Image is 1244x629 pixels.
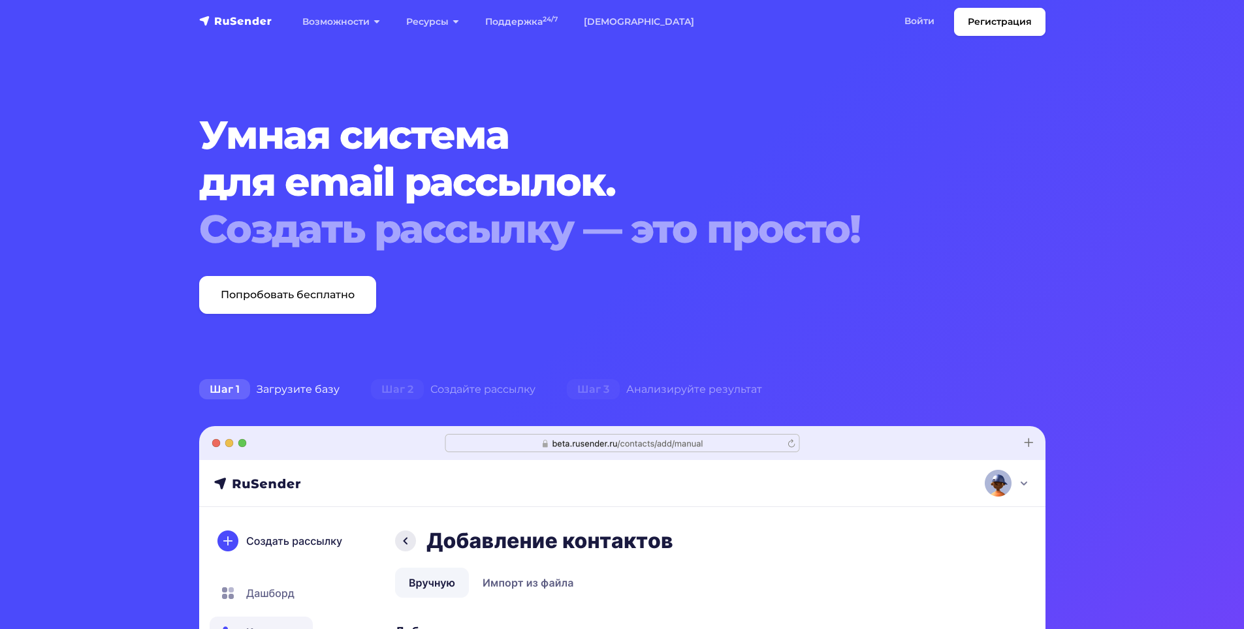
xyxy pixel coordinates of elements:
a: Возможности [289,8,393,35]
a: Ресурсы [393,8,472,35]
a: Поддержка24/7 [472,8,571,35]
div: Создать рассылку — это просто! [199,206,974,253]
span: Шаг 2 [371,379,424,400]
sup: 24/7 [543,15,558,23]
span: Шаг 1 [199,379,250,400]
a: Попробовать бесплатно [199,276,376,314]
span: Шаг 3 [567,379,620,400]
div: Загрузите базу [183,376,355,403]
a: Регистрация [954,8,1045,36]
div: Анализируйте результат [551,376,778,403]
img: RuSender [199,14,272,27]
div: Создайте рассылку [355,376,551,403]
a: Войти [891,8,948,35]
h1: Умная система для email рассылок. [199,112,974,253]
a: [DEMOGRAPHIC_DATA] [571,8,707,35]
